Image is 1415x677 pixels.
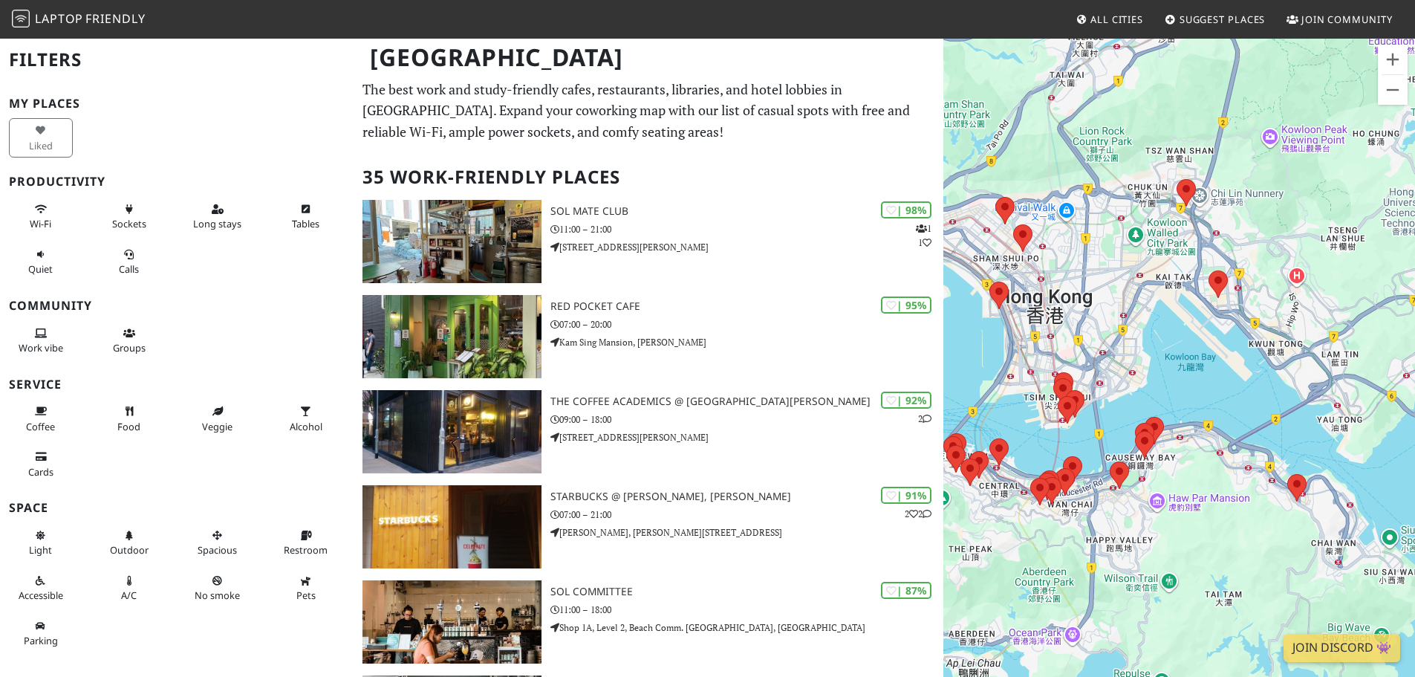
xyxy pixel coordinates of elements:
span: Air conditioned [121,589,137,602]
span: Video/audio calls [119,262,139,276]
button: Groups [97,321,161,360]
span: Stable Wi-Fi [30,217,51,230]
p: 2 [918,412,931,426]
img: SOL Mate Club [362,200,541,283]
p: [PERSON_NAME], [PERSON_NAME][STREET_ADDRESS] [550,525,943,540]
button: Quiet [9,242,73,282]
span: Accessible [19,589,63,602]
div: | 92% [881,392,931,409]
span: Suggest Places [1180,13,1266,26]
h3: Community [9,299,345,313]
div: | 95% [881,297,931,314]
span: Outdoor area [110,543,149,557]
p: Kam Sing Mansion, [PERSON_NAME] [550,335,943,349]
span: Spacious [198,543,237,557]
h2: Filters [9,37,345,82]
span: Natural light [29,543,52,557]
p: 11:00 – 21:00 [550,222,943,236]
button: A/C [97,569,161,608]
h1: [GEOGRAPHIC_DATA] [358,37,940,78]
p: [STREET_ADDRESS][PERSON_NAME] [550,430,943,444]
h3: Red Pocket Cafe [550,300,943,313]
button: Zoom out [1378,75,1408,105]
h2: 35 Work-Friendly Places [362,155,934,200]
span: Alcohol [290,420,322,433]
span: Veggie [202,420,232,433]
button: Work vibe [9,321,73,360]
span: Quiet [28,262,53,276]
h3: SOL Committee [550,586,943,598]
button: Calls [97,242,161,282]
span: Laptop [35,10,83,27]
a: Join Community [1281,6,1399,33]
span: Work-friendly tables [292,217,319,230]
button: No smoke [186,569,250,608]
p: 07:00 – 21:00 [550,508,943,522]
img: Starbucks @ Wan Chai, Hennessy Rd [362,485,541,569]
button: Pets [274,569,338,608]
p: 2 2 [905,507,931,521]
h3: SOL Mate Club [550,205,943,218]
button: Outdoor [97,523,161,563]
a: Red Pocket Cafe | 95% Red Pocket Cafe 07:00 – 20:00 Kam Sing Mansion, [PERSON_NAME] [354,295,943,378]
p: Shop 1A, Level 2, Beach Comm. [GEOGRAPHIC_DATA], [GEOGRAPHIC_DATA] [550,621,943,635]
button: Wi-Fi [9,197,73,236]
a: LaptopFriendly LaptopFriendly [12,7,146,33]
span: Group tables [113,341,146,354]
p: 11:00 – 18:00 [550,603,943,617]
img: Red Pocket Cafe [362,295,541,378]
button: Zoom in [1378,45,1408,74]
h3: Service [9,378,345,392]
h3: The Coffee Academics @ [GEOGRAPHIC_DATA][PERSON_NAME] [550,395,943,408]
img: LaptopFriendly [12,10,30,27]
h3: Productivity [9,175,345,189]
a: Suggest Places [1159,6,1272,33]
button: Restroom [274,523,338,563]
button: Alcohol [274,399,338,438]
a: All Cities [1070,6,1149,33]
p: The best work and study-friendly cafes, restaurants, libraries, and hotel lobbies in [GEOGRAPHIC_... [362,79,934,143]
span: Food [117,420,140,433]
button: Tables [274,197,338,236]
span: Friendly [85,10,145,27]
span: Parking [24,634,58,647]
a: SOL Mate Club | 98% 11 SOL Mate Club 11:00 – 21:00 [STREET_ADDRESS][PERSON_NAME] [354,200,943,283]
button: Parking [9,614,73,653]
button: Spacious [186,523,250,563]
button: Veggie [186,399,250,438]
span: Restroom [284,543,328,557]
div: | 98% [881,201,931,218]
span: Credit cards [28,465,53,479]
p: [STREET_ADDRESS][PERSON_NAME] [550,240,943,254]
a: The Coffee Academics @ Sai Yuen Lane | 92% 2 The Coffee Academics @ [GEOGRAPHIC_DATA][PERSON_NAME... [354,390,943,473]
span: All Cities [1090,13,1143,26]
p: 09:00 – 18:00 [550,412,943,427]
div: | 91% [881,487,931,504]
span: Smoke free [195,589,240,602]
span: Power sockets [112,217,146,230]
a: SOL Committee | 87% SOL Committee 11:00 – 18:00 Shop 1A, Level 2, Beach Comm. [GEOGRAPHIC_DATA], ... [354,580,943,664]
p: 07:00 – 20:00 [550,317,943,331]
a: Starbucks @ Wan Chai, Hennessy Rd | 91% 22 Starbucks @ [PERSON_NAME], [PERSON_NAME] 07:00 – 21:00... [354,485,943,569]
button: Accessible [9,569,73,608]
img: The Coffee Academics @ Sai Yuen Lane [362,390,541,473]
h3: Starbucks @ [PERSON_NAME], [PERSON_NAME] [550,490,943,503]
button: Food [97,399,161,438]
button: Sockets [97,197,161,236]
button: Light [9,523,73,563]
span: Coffee [26,420,55,433]
div: | 87% [881,582,931,599]
span: Long stays [193,217,241,230]
p: 1 1 [916,221,931,250]
img: SOL Committee [362,580,541,664]
span: Join Community [1301,13,1393,26]
button: Long stays [186,197,250,236]
h3: Space [9,501,345,515]
h3: My Places [9,97,345,111]
button: Cards [9,444,73,484]
button: Coffee [9,399,73,438]
span: Pet friendly [296,589,316,602]
span: People working [19,341,63,354]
